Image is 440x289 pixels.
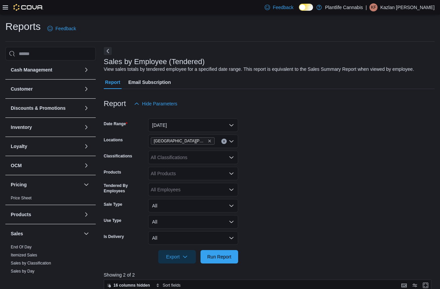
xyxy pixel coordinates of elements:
[104,58,205,66] h3: Sales by Employee (Tendered)
[114,283,150,288] span: 16 columns hidden
[325,3,363,11] p: Plantlife Cannabis
[104,218,121,223] label: Use Type
[11,211,31,218] h3: Products
[82,85,90,93] button: Customer
[82,104,90,112] button: Discounts & Promotions
[104,272,435,278] p: Showing 2 of 2
[104,234,124,239] label: Is Delivery
[11,245,32,249] a: End Of Day
[11,143,27,150] h3: Loyalty
[142,100,177,107] span: Hide Parameters
[207,253,231,260] span: Run Report
[11,66,52,73] h3: Cash Management
[104,170,121,175] label: Products
[104,137,123,143] label: Locations
[104,183,145,194] label: Tendered By Employees
[11,252,37,258] span: Itemized Sales
[11,181,27,188] h3: Pricing
[151,137,215,145] span: St. Albert - Erin Ridge
[229,155,234,160] button: Open list of options
[229,139,234,144] button: Open list of options
[82,210,90,219] button: Products
[11,244,32,250] span: End Of Day
[82,66,90,74] button: Cash Management
[104,202,122,207] label: Sale Type
[148,231,238,245] button: All
[299,4,313,11] input: Dark Mode
[131,97,180,110] button: Hide Parameters
[82,230,90,238] button: Sales
[11,86,33,92] h3: Customer
[104,66,414,73] div: View sales totals by tendered employee for a specified date range. This report is equivalent to t...
[11,269,35,274] span: Sales by Day
[82,181,90,189] button: Pricing
[369,3,378,11] div: Kazlan Foisy-Lentz
[201,250,238,263] button: Run Report
[11,261,51,266] a: Sales by Classification
[45,22,79,35] a: Feedback
[11,277,63,282] a: Sales by Employee (Created)
[208,139,212,143] button: Remove St. Albert - Erin Ridge from selection in this group
[82,142,90,150] button: Loyalty
[55,25,76,32] span: Feedback
[229,187,234,192] button: Open list of options
[11,269,35,274] a: Sales by Day
[104,153,132,159] label: Classifications
[162,250,192,263] span: Export
[11,230,81,237] button: Sales
[11,86,81,92] button: Customer
[11,230,23,237] h3: Sales
[11,253,37,257] a: Itemized Sales
[366,3,367,11] p: |
[11,162,81,169] button: OCM
[11,181,81,188] button: Pricing
[11,260,51,266] span: Sales by Classification
[104,47,112,55] button: Next
[5,194,96,205] div: Pricing
[11,162,22,169] h3: OCM
[148,199,238,212] button: All
[11,124,81,131] button: Inventory
[262,1,296,14] a: Feedback
[273,4,293,11] span: Feedback
[11,105,81,111] button: Discounts & Promotions
[82,161,90,170] button: OCM
[158,250,196,263] button: Export
[104,100,126,108] h3: Report
[11,196,32,200] a: Price Sheet
[11,66,81,73] button: Cash Management
[11,195,32,201] span: Price Sheet
[229,171,234,176] button: Open list of options
[11,211,81,218] button: Products
[371,3,376,11] span: KF
[148,215,238,229] button: All
[5,20,41,33] h1: Reports
[11,143,81,150] button: Loyalty
[380,3,435,11] p: Kazlan [PERSON_NAME]
[82,123,90,131] button: Inventory
[104,121,128,127] label: Date Range
[154,138,206,144] span: [GEOGRAPHIC_DATA][PERSON_NAME]
[221,139,227,144] button: Clear input
[148,118,238,132] button: [DATE]
[128,76,171,89] span: Email Subscription
[11,124,32,131] h3: Inventory
[105,76,120,89] span: Report
[163,283,180,288] span: Sort fields
[13,4,43,11] img: Cova
[11,105,65,111] h3: Discounts & Promotions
